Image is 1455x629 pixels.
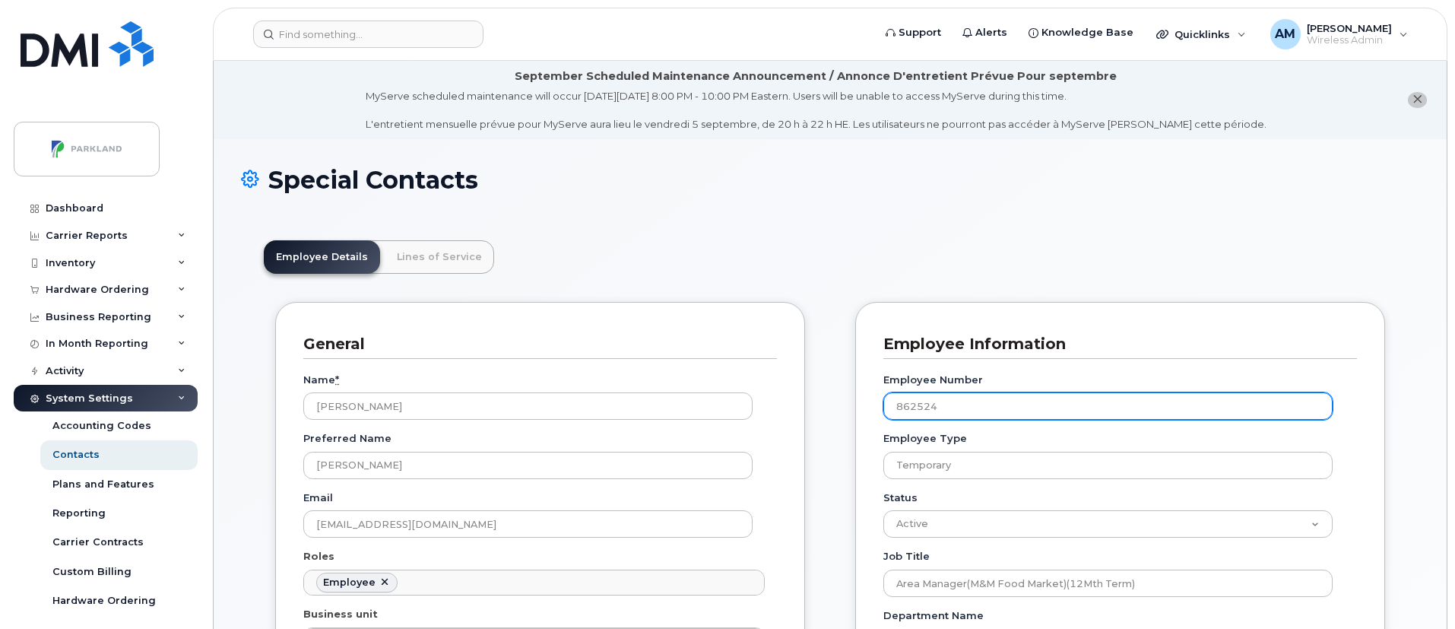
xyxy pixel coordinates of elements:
[883,334,1346,354] h3: Employee Information
[303,549,334,564] label: Roles
[303,607,378,621] label: Business unit
[883,373,983,387] label: Employee Number
[303,334,766,354] h3: General
[883,431,967,446] label: Employee Type
[335,373,339,386] abbr: required
[1408,92,1427,108] button: close notification
[303,491,333,505] label: Email
[366,89,1266,132] div: MyServe scheduled maintenance will occur [DATE][DATE] 8:00 PM - 10:00 PM Eastern. Users will be u...
[515,68,1117,84] div: September Scheduled Maintenance Announcement / Annonce D'entretient Prévue Pour septembre
[883,549,930,564] label: Job Title
[323,577,376,589] div: Employee
[883,608,984,623] label: Department Name
[264,240,380,274] a: Employee Details
[303,373,339,387] label: Name
[241,167,1419,193] h1: Special Contacts
[303,431,391,446] label: Preferred Name
[883,491,918,505] label: Status
[385,240,494,274] a: Lines of Service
